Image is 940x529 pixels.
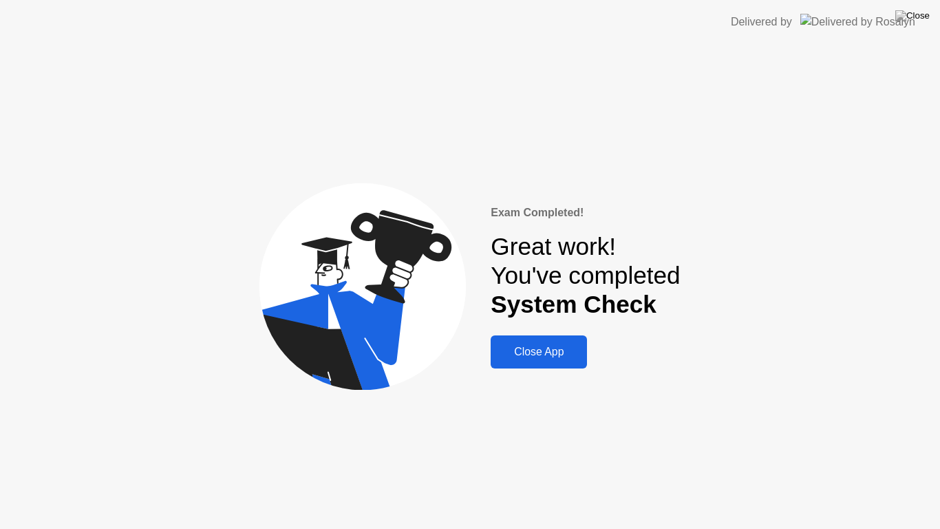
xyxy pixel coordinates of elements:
div: Delivered by [731,14,792,30]
div: Great work! You've completed [491,232,680,320]
b: System Check [491,291,656,318]
div: Exam Completed! [491,205,680,221]
img: Close [895,10,930,21]
div: Close App [495,346,583,358]
button: Close App [491,335,587,369]
img: Delivered by Rosalyn [800,14,915,30]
